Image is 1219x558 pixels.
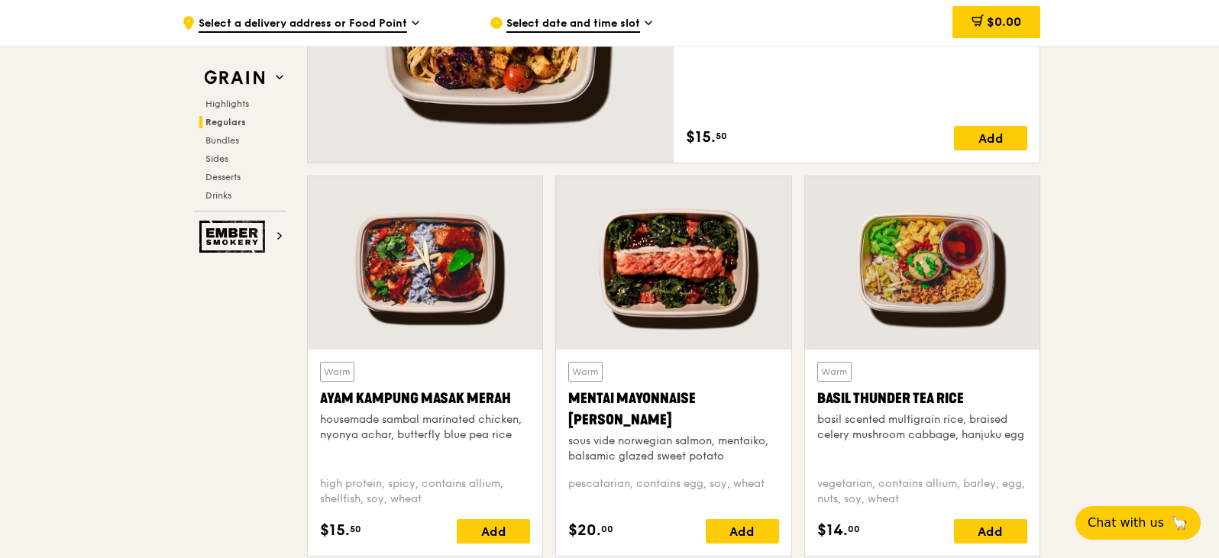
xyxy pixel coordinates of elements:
img: Grain web logo [199,64,270,92]
div: housemade sambal marinated chicken, nyonya achar, butterfly blue pea rice [320,412,530,443]
div: Add [457,519,530,543]
div: vegetarian, contains allium, barley, egg, nuts, soy, wheat [817,476,1027,507]
div: Add [706,519,779,543]
button: Chat with us🦙 [1075,506,1201,540]
span: Desserts [205,172,241,182]
div: Ayam Kampung Masak Merah [320,388,530,409]
span: 00 [601,523,613,535]
span: Chat with us [1088,514,1164,532]
div: Warm [817,362,852,382]
div: Mentai Mayonnaise [PERSON_NAME] [568,388,778,431]
span: Drinks [205,190,231,201]
span: Highlights [205,98,249,109]
div: sous vide norwegian salmon, mentaiko, balsamic glazed sweet potato [568,434,778,464]
span: Select date and time slot [506,16,640,33]
div: Add [954,519,1027,543]
div: Warm [568,362,603,382]
span: $20. [568,519,601,542]
span: $15. [320,519,350,542]
span: 50 [716,130,727,142]
span: 50 [350,523,361,535]
div: Add [954,126,1027,150]
span: Sides [205,153,228,164]
span: $15. [686,126,716,149]
div: pescatarian, contains egg, soy, wheat [568,476,778,507]
span: $14. [817,519,848,542]
span: Select a delivery address or Food Point [199,16,407,33]
div: high protein, spicy, contains allium, shellfish, soy, wheat [320,476,530,507]
span: 00 [848,523,860,535]
span: Bundles [205,135,239,146]
span: 🦙 [1170,514,1188,532]
div: basil scented multigrain rice, braised celery mushroom cabbage, hanjuku egg [817,412,1027,443]
div: Basil Thunder Tea Rice [817,388,1027,409]
span: Regulars [205,117,246,127]
div: Warm [320,362,354,382]
img: Ember Smokery web logo [199,221,270,253]
span: $0.00 [987,15,1021,29]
